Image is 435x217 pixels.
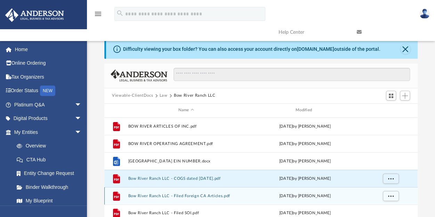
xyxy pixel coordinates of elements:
[247,158,363,164] div: [DATE] by [PERSON_NAME]
[128,176,244,180] button: Bow River Ranch LLC - COGS dated [DATE].pdf
[160,93,168,99] button: Law
[128,159,244,163] button: [GEOGRAPHIC_DATA] EIN NUMBER.docx
[247,210,363,216] div: [DATE] by [PERSON_NAME]
[401,44,410,54] button: Close
[75,125,89,139] span: arrow_drop_down
[247,140,363,147] div: [DATE] by [PERSON_NAME]
[128,141,244,146] button: BOW RIVER OPERATING AGREEMENT.pdf
[5,42,92,56] a: Home
[94,13,102,18] a: menu
[297,46,334,52] a: [DOMAIN_NAME]
[75,112,89,126] span: arrow_drop_down
[247,175,363,182] div: [DATE] by [PERSON_NAME]
[383,173,399,184] button: More options
[40,86,55,96] div: NEW
[5,112,92,126] a: Digital Productsarrow_drop_down
[128,193,244,198] button: Bow River Ranch LLC - Filed Foreign CA Articles.pdf
[10,194,89,208] a: My Blueprint
[419,9,430,19] img: User Pic
[5,56,92,70] a: Online Ordering
[10,153,92,167] a: CTA Hub
[107,107,125,113] div: id
[112,93,153,99] button: Viewable-ClientDocs
[5,125,92,139] a: My Entitiesarrow_drop_down
[174,68,410,81] input: Search files and folders
[10,180,92,194] a: Binder Walkthrough
[273,18,352,46] a: Help Center
[128,107,244,113] div: Name
[10,167,92,180] a: Entity Change Request
[128,211,244,215] button: Bow River Ranch LLC - Filed SOI.pdf
[174,93,215,99] button: Bow River Ranch LLC
[10,139,92,153] a: Overview
[386,91,396,101] button: Switch to Grid View
[123,46,380,53] div: Difficulty viewing your box folder? You can also access your account directly on outside of the p...
[3,8,66,22] img: Anderson Advisors Platinum Portal
[5,70,92,84] a: Tax Organizers
[5,84,92,98] a: Order StatusNEW
[400,91,410,101] button: Add
[247,107,363,113] div: Modified
[75,98,89,112] span: arrow_drop_down
[366,107,414,113] div: id
[247,193,363,199] div: [DATE] by [PERSON_NAME]
[94,10,102,18] i: menu
[247,123,363,129] div: [DATE] by [PERSON_NAME]
[116,9,124,17] i: search
[128,124,244,128] button: BOW RIVER ARTICLES OF INC.pdf
[5,98,92,112] a: Platinum Q&Aarrow_drop_down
